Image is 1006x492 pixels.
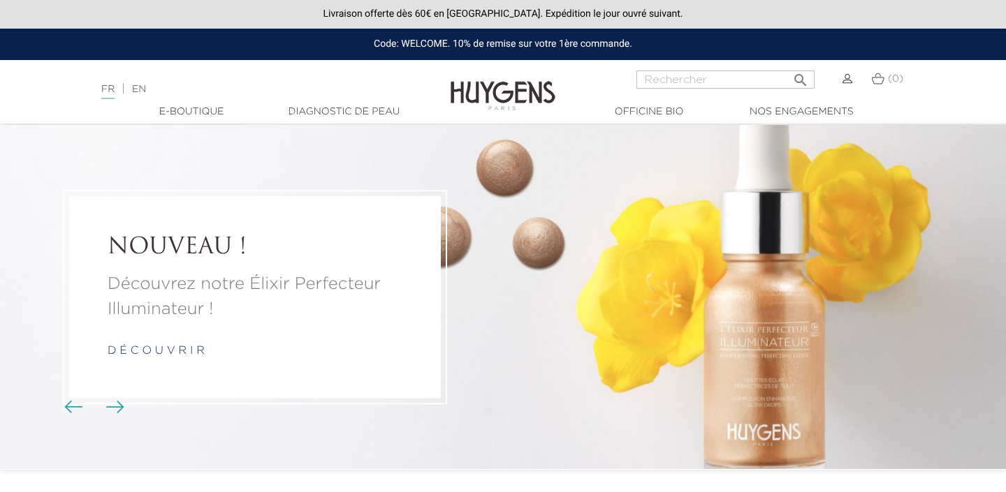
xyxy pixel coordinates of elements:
[579,105,719,119] a: Officine Bio
[108,271,402,322] a: Découvrez notre Élixir Perfecteur Illuminateur !
[788,66,813,85] button: 
[792,68,809,84] i: 
[451,59,555,112] img: Huygens
[70,396,115,417] div: Boutons du carrousel
[132,84,146,94] a: EN
[94,81,409,98] div: |
[636,70,815,89] input: Rechercher
[888,74,903,84] span: (0)
[101,84,115,99] a: FR
[108,234,402,261] a: NOUVEAU !
[108,345,205,357] a: d é c o u v r i r
[122,105,261,119] a: E-Boutique
[274,105,414,119] a: Diagnostic de peau
[731,105,871,119] a: Nos engagements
